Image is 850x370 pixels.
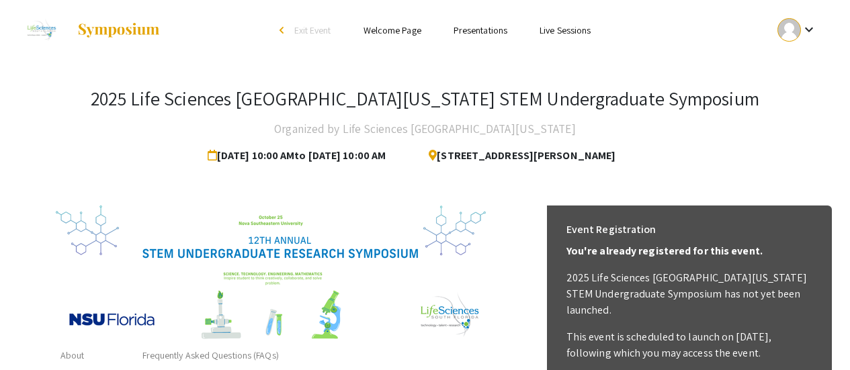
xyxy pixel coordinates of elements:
p: You're already registered for this event. [566,243,812,259]
span: Exit Event [294,24,331,36]
p: 2025 Life Sciences [GEOGRAPHIC_DATA][US_STATE] STEM Undergraduate Symposium has not yet been laun... [566,270,812,318]
p: This event is scheduled to launch on [DATE], following which you may access the event. [566,329,812,361]
a: 2025 Life Sciences South Florida STEM Undergraduate Symposium [19,13,161,47]
span: [DATE] 10:00 AM to [DATE] 10:00 AM [208,142,391,169]
img: 32153a09-f8cb-4114-bf27-cfb6bc84fc69.png [56,205,486,340]
h4: Organized by Life Sciences [GEOGRAPHIC_DATA][US_STATE] [274,115,575,142]
button: Expand account dropdown [763,15,831,45]
span: [STREET_ADDRESS][PERSON_NAME] [418,142,615,169]
a: Live Sessions [540,24,591,36]
a: Presentations [454,24,507,36]
h6: Event Registration [566,216,656,243]
mat-icon: Expand account dropdown [801,21,817,38]
a: Welcome Page [364,24,421,36]
h3: 2025 Life Sciences [GEOGRAPHIC_DATA][US_STATE] STEM Undergraduate Symposium [91,87,759,110]
img: Symposium by ForagerOne [77,22,161,38]
iframe: Chat [10,310,57,360]
div: Frequently Asked Questions (FAQs) [142,349,279,363]
img: 2025 Life Sciences South Florida STEM Undergraduate Symposium [19,13,64,47]
div: arrow_back_ios [280,26,288,34]
div: About [60,349,85,363]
